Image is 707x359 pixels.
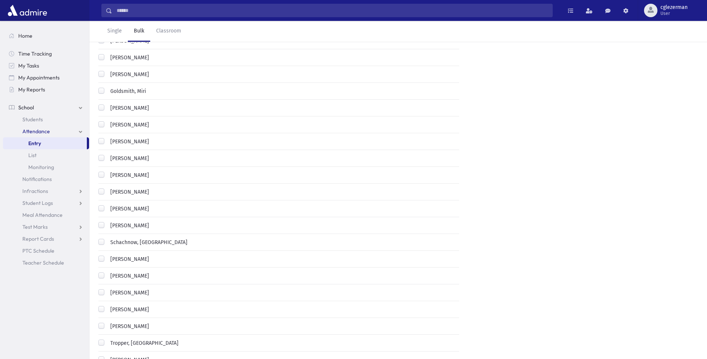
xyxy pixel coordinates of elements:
[107,171,149,179] label: [PERSON_NAME]
[18,74,60,81] span: My Appointments
[22,235,54,242] span: Report Cards
[107,322,149,330] label: [PERSON_NAME]
[22,188,48,194] span: Infractions
[3,60,89,72] a: My Tasks
[3,173,89,185] a: Notifications
[128,21,150,42] a: Bulk
[107,87,146,95] label: Goldsmith, Miri
[107,138,149,146] label: [PERSON_NAME]
[107,289,149,297] label: [PERSON_NAME]
[22,176,52,182] span: Notifications
[107,272,149,280] label: [PERSON_NAME]
[3,245,89,257] a: PTC Schedule
[22,259,64,266] span: Teacher Schedule
[18,104,34,111] span: School
[18,86,45,93] span: My Reports
[3,102,89,113] a: School
[101,21,128,42] a: Single
[3,84,89,96] a: My Reports
[107,222,149,230] label: [PERSON_NAME]
[22,116,43,123] span: Students
[107,104,149,112] label: [PERSON_NAME]
[6,3,49,18] img: AdmirePro
[3,233,89,245] a: Report Cards
[18,50,52,57] span: Time Tracking
[22,200,53,206] span: Student Logs
[3,221,89,233] a: Test Marks
[3,257,89,269] a: Teacher Schedule
[3,113,89,125] a: Students
[107,121,149,129] label: [PERSON_NAME]
[3,197,89,209] a: Student Logs
[3,209,89,221] a: Meal Attendance
[22,224,48,230] span: Test Marks
[107,238,187,246] label: Schachnow, [GEOGRAPHIC_DATA]
[107,205,149,213] label: [PERSON_NAME]
[150,21,187,42] a: Classroom
[107,306,149,313] label: [PERSON_NAME]
[660,4,688,10] span: cglezerman
[22,247,54,254] span: PTC Schedule
[107,71,149,78] label: [PERSON_NAME]
[22,128,50,135] span: Attendance
[3,30,89,42] a: Home
[107,255,149,263] label: [PERSON_NAME]
[660,10,688,16] span: User
[18,32,32,39] span: Home
[28,140,41,147] span: Entry
[28,152,37,159] span: List
[3,72,89,84] a: My Appointments
[107,188,149,196] label: [PERSON_NAME]
[3,137,87,149] a: Entry
[3,161,89,173] a: Monitoring
[107,154,149,162] label: [PERSON_NAME]
[28,164,54,171] span: Monitoring
[112,4,552,17] input: Search
[3,125,89,137] a: Attendance
[3,48,89,60] a: Time Tracking
[3,149,89,161] a: List
[18,62,39,69] span: My Tasks
[107,54,149,62] label: [PERSON_NAME]
[22,212,63,218] span: Meal Attendance
[107,339,179,347] label: Tropper, [GEOGRAPHIC_DATA]
[3,185,89,197] a: Infractions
